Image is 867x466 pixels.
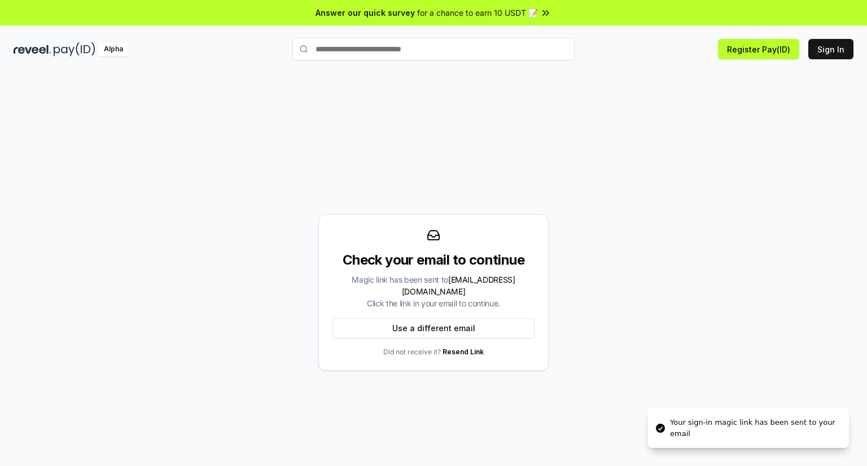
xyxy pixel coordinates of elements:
[417,7,538,19] span: for a chance to earn 10 USDT 📝
[54,42,95,56] img: pay_id
[383,348,484,357] p: Did not receive it?
[98,42,129,56] div: Alpha
[402,275,515,296] span: [EMAIL_ADDRESS][DOMAIN_NAME]
[718,39,799,59] button: Register Pay(ID)
[670,417,840,439] div: Your sign-in magic link has been sent to your email
[443,348,484,356] a: Resend Link
[332,251,535,269] div: Check your email to continue
[332,274,535,309] div: Magic link has been sent to Click the link in your email to continue.
[14,42,51,56] img: reveel_dark
[316,7,415,19] span: Answer our quick survey
[332,318,535,338] button: Use a different email
[808,39,853,59] button: Sign In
